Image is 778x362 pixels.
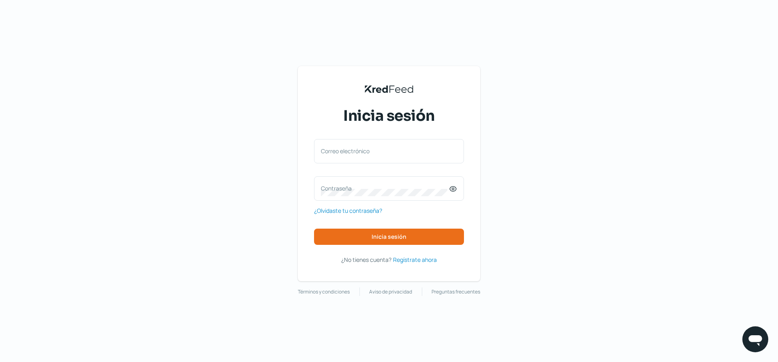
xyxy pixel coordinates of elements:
[372,234,406,240] span: Inicia sesión
[747,331,763,347] img: chatIcon
[298,287,350,296] a: Términos y condiciones
[321,147,449,155] label: Correo electrónico
[393,255,437,265] a: Regístrate ahora
[341,256,391,263] span: ¿No tienes cuenta?
[432,287,480,296] a: Preguntas frecuentes
[369,287,412,296] a: Aviso de privacidad
[314,206,382,216] a: ¿Olvidaste tu contraseña?
[343,106,435,126] span: Inicia sesión
[321,184,449,192] label: Contraseña
[314,229,464,245] button: Inicia sesión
